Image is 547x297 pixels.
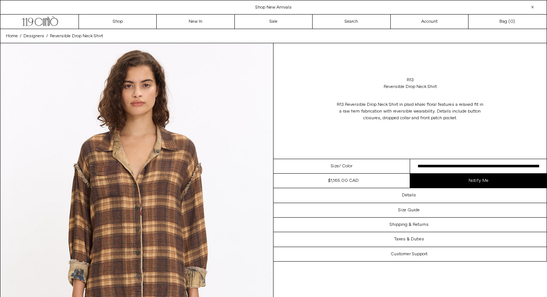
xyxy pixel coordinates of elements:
a: Shop [79,15,157,29]
h3: Details [402,193,416,198]
h3: Shipping & Returns [390,222,429,227]
a: Designers [23,33,44,40]
a: Home [6,33,18,40]
h3: Customer Support [391,252,428,257]
span: / [20,33,22,40]
a: Notify Me [410,174,547,188]
a: Shop New Arrivals [255,4,292,10]
span: / Color [339,163,352,170]
a: R13 [407,77,414,83]
a: Search [313,15,390,29]
a: New In [157,15,234,29]
h3: Size Guide [398,208,420,213]
div: Reversible Drop Neck Shirt [384,83,437,90]
span: Size [331,163,339,170]
a: Account [391,15,468,29]
a: Bag () [468,15,546,29]
span: ) [510,18,515,25]
h3: Taxes & Duties [394,237,424,242]
a: Sale [235,15,313,29]
span: / [46,33,48,40]
p: R13 Reversible Drop Neck Shirt in plaid khaki floral features a relaxed fit in a raw hem fabricat... [336,98,484,125]
span: 0 [510,19,513,25]
a: Reversible Drop Neck Shirt [50,33,103,40]
div: $1,165.00 CAD [328,177,359,184]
